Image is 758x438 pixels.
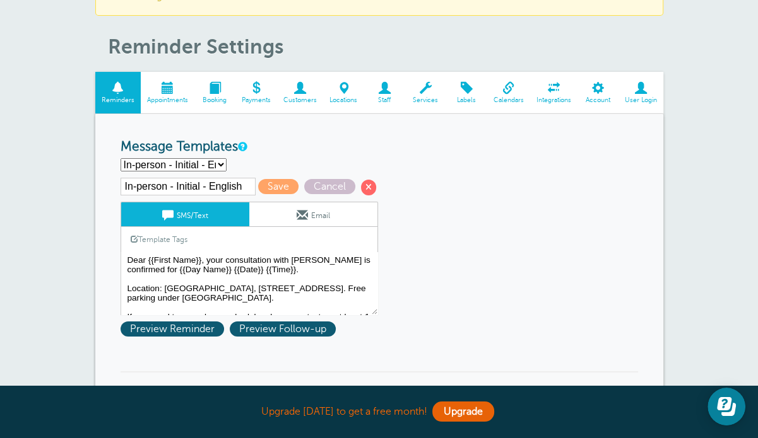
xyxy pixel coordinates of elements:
a: Labels [446,72,487,114]
span: Save [258,179,299,194]
textarea: Hi {{First Name}}, you have an appointment at {{Time}} on {{Date}}. [121,252,378,315]
a: Calendars [487,72,530,114]
a: Integrations [530,72,577,114]
span: Integrations [536,96,571,104]
h3: Message Sequences [121,371,638,407]
a: User Login [619,72,663,114]
span: Payments [242,96,271,104]
a: Save [258,181,304,192]
span: Services [412,96,440,104]
input: Template Name [121,178,256,195]
span: Appointments [147,96,188,104]
iframe: Resource center [708,388,745,425]
a: SMS/Text [121,202,249,226]
a: Customers [277,72,323,114]
a: Upgrade [432,401,494,422]
a: Preview Reminder [121,323,230,335]
span: Staff [370,96,399,104]
span: Labels [453,96,481,104]
a: Payments [235,72,277,114]
a: Locations [323,72,364,114]
span: User Login [625,96,657,104]
a: Services [405,72,446,114]
a: Booking [194,72,235,114]
span: Account [584,96,612,104]
span: Preview Follow-up [230,321,336,337]
span: Customers [283,96,317,104]
a: Cancel [304,181,361,192]
span: Locations [329,96,358,104]
span: Calendars [494,96,524,104]
span: Booking [201,96,229,104]
a: Email [249,202,377,226]
span: Reminders [102,96,134,104]
a: Template Tags [121,227,197,251]
a: Staff [364,72,405,114]
div: Upgrade [DATE] to get a free month! [95,398,663,425]
a: Account [577,72,619,114]
a: Appointments [141,72,194,114]
h3: Message Templates [121,139,638,155]
a: Preview Follow-up [230,323,339,335]
h1: Reminder Settings [108,35,663,59]
span: Preview Reminder [121,321,224,337]
span: Cancel [304,179,355,194]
